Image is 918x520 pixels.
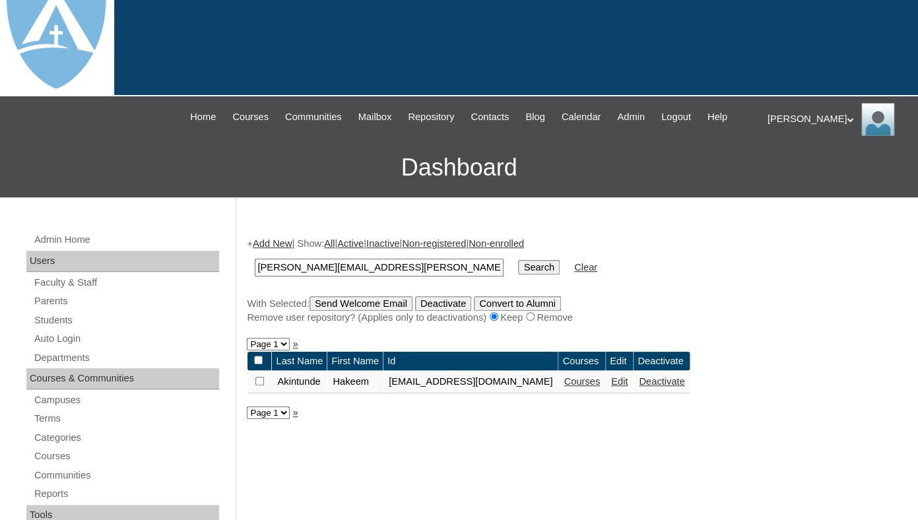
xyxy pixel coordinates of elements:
a: Home [183,110,222,125]
a: » [292,407,298,418]
span: Courses [232,110,269,125]
td: Courses [558,352,605,371]
td: [EMAIL_ADDRESS][DOMAIN_NAME] [383,371,558,393]
td: Edit [606,352,633,371]
span: Communities [285,110,342,125]
a: Admin Home [33,232,219,248]
span: Repository [408,110,454,125]
span: Calendar [562,110,601,125]
a: Courses [226,110,275,125]
td: Last Name [272,352,327,371]
a: Calendar [555,110,607,125]
a: Blog [519,110,551,125]
a: Non-registered [402,238,466,249]
div: With Selected: [247,296,900,325]
a: Departments [33,350,219,366]
span: Blog [525,110,544,125]
input: Send Welcome Email [310,296,412,311]
a: Deactivate [639,376,684,387]
a: Reports [33,486,219,502]
span: Help [707,110,727,125]
input: Deactivate [415,296,471,311]
div: Courses & Communities [26,368,219,389]
a: Parents [33,293,219,309]
a: All [324,238,335,249]
td: Deactivate [634,352,690,371]
div: + | Show: | | | | [247,237,900,324]
a: Inactive [366,238,400,249]
a: Edit [611,376,628,387]
a: Courses [564,376,600,387]
a: Faculty & Staff [33,275,219,291]
input: Search [518,260,559,275]
a: Admin [610,110,651,125]
a: Help [701,110,734,125]
span: Mailbox [358,110,392,125]
td: Id [383,352,558,371]
a: Students [33,312,219,329]
h3: Dashboard [7,138,911,197]
span: Logout [661,110,691,125]
a: Non-enrolled [469,238,524,249]
img: Thomas Lambert [861,103,894,136]
span: Home [190,110,216,125]
a: Courses [33,448,219,465]
a: Communities [279,110,348,125]
div: [PERSON_NAME] [768,103,905,136]
span: Admin [617,110,645,125]
div: Users [26,251,219,272]
a: Logout [655,110,698,125]
input: Search [255,259,504,276]
a: Contacts [464,110,515,125]
a: Auto Login [33,331,219,347]
input: Convert to Alumni [474,296,561,311]
td: Hakeem [327,371,383,393]
a: Repository [401,110,461,125]
a: Add New [253,238,292,249]
a: Campuses [33,392,219,408]
td: First Name [327,352,383,371]
a: Active [337,238,364,249]
td: Akintunde [272,371,327,393]
a: Mailbox [352,110,399,125]
a: Categories [33,430,219,446]
span: Contacts [471,110,509,125]
a: » [292,339,298,349]
a: Communities [33,467,219,484]
a: Terms [33,410,219,427]
a: Clear [574,262,597,273]
div: Remove user repository? (Applies only to deactivations) Keep Remove [247,311,900,325]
